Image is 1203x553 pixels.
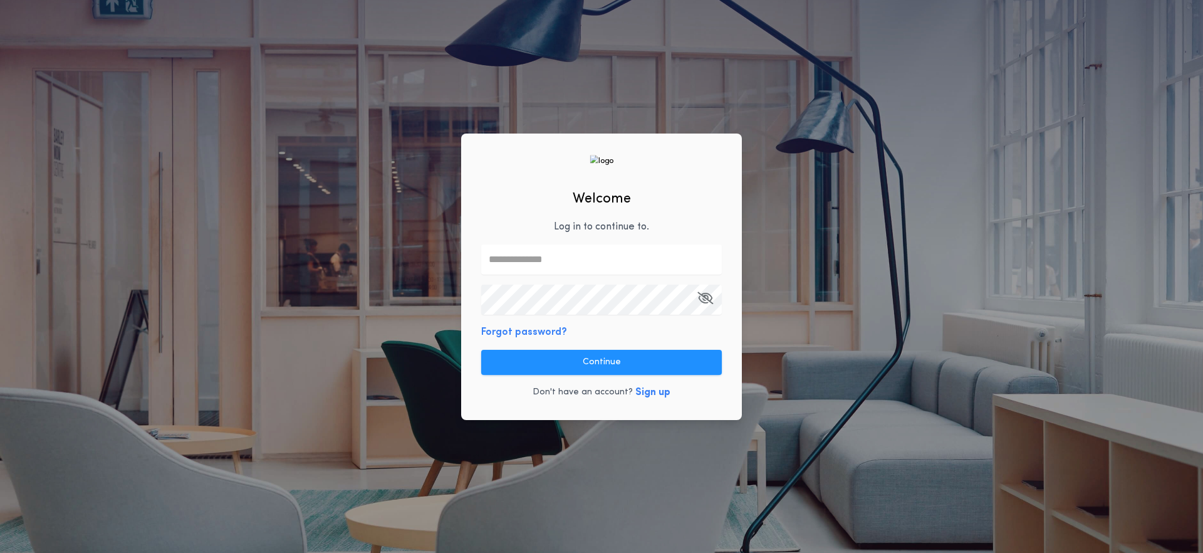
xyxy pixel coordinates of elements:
button: Continue [481,350,722,375]
img: logo [590,155,613,167]
p: Log in to continue to . [554,219,649,234]
p: Don't have an account? [533,386,633,399]
button: Sign up [635,385,670,400]
h2: Welcome [573,189,631,209]
button: Forgot password? [481,325,567,340]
